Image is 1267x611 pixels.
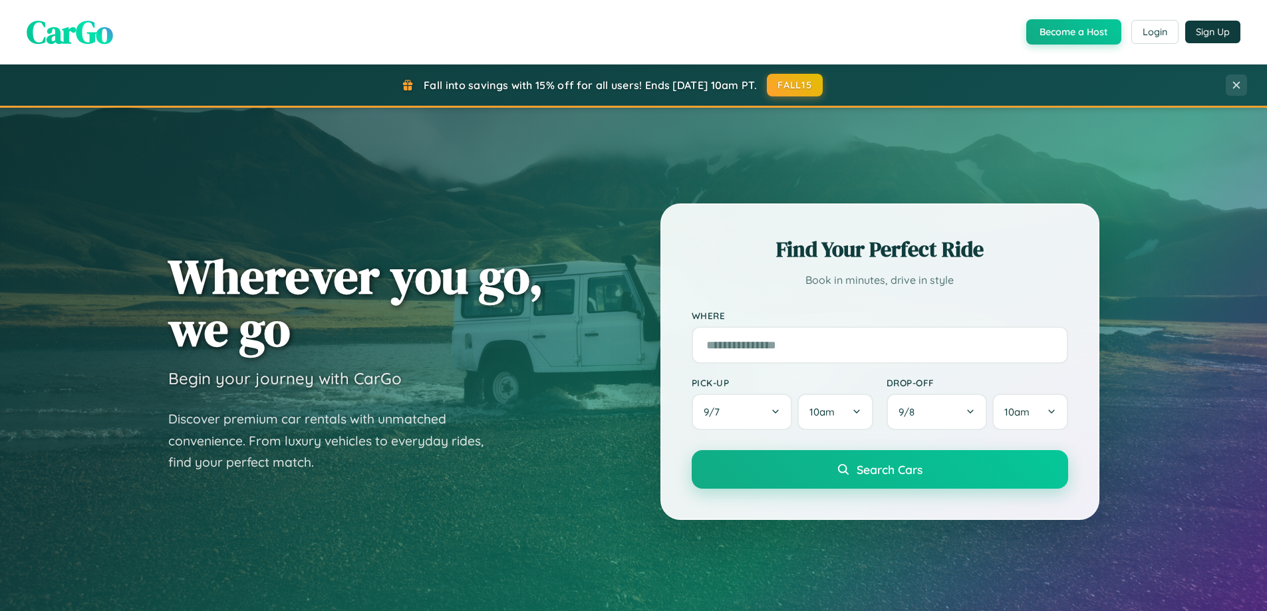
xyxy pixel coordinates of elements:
[887,377,1068,388] label: Drop-off
[1185,21,1240,43] button: Sign Up
[692,394,793,430] button: 9/7
[692,235,1068,264] h2: Find Your Perfect Ride
[168,250,543,355] h1: Wherever you go, we go
[1131,20,1179,44] button: Login
[704,406,726,418] span: 9 / 7
[1026,19,1121,45] button: Become a Host
[692,271,1068,290] p: Book in minutes, drive in style
[899,406,921,418] span: 9 / 8
[168,368,402,388] h3: Begin your journey with CarGo
[424,78,757,92] span: Fall into savings with 15% off for all users! Ends [DATE] 10am PT.
[767,74,823,96] button: FALL15
[27,10,113,54] span: CarGo
[992,394,1067,430] button: 10am
[692,450,1068,489] button: Search Cars
[1004,406,1030,418] span: 10am
[857,462,922,477] span: Search Cars
[797,394,873,430] button: 10am
[809,406,835,418] span: 10am
[692,377,873,388] label: Pick-up
[692,310,1068,321] label: Where
[887,394,988,430] button: 9/8
[168,408,501,473] p: Discover premium car rentals with unmatched convenience. From luxury vehicles to everyday rides, ...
